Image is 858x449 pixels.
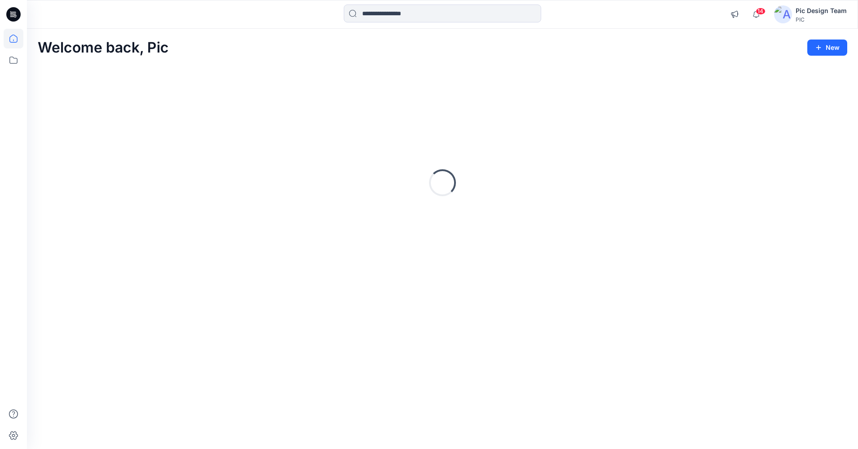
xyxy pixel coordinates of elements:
h2: Welcome back, Pic [38,40,169,56]
button: New [807,40,847,56]
span: 14 [756,8,766,15]
div: Pic Design Team [796,5,847,16]
img: avatar [774,5,792,23]
div: PIC [796,16,847,23]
